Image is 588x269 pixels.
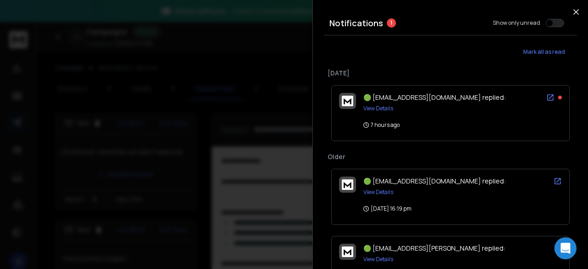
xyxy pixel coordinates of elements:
span: 1 [387,18,396,28]
p: [DATE] [328,69,573,78]
button: Mark all as read [511,43,577,61]
p: Older [328,152,573,161]
p: 7 hours ago [363,121,400,129]
span: 🟢 [EMAIL_ADDRESS][PERSON_NAME] replied: [363,244,505,252]
span: 🟢 [EMAIL_ADDRESS][DOMAIN_NAME] replied: [363,177,506,185]
span: Mark all as read [523,48,565,56]
button: View Details [363,189,393,196]
div: Open Intercom Messenger [554,237,577,259]
button: View Details [363,256,393,263]
label: Show only unread [493,19,540,27]
img: logo [342,246,353,257]
button: View Details [363,105,393,112]
img: logo [342,179,353,190]
p: [DATE] 16:19 pm [363,205,412,212]
h3: Notifications [329,17,383,29]
span: 🟢 [EMAIL_ADDRESS][DOMAIN_NAME] replied: [363,93,506,102]
img: logo [342,96,353,106]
